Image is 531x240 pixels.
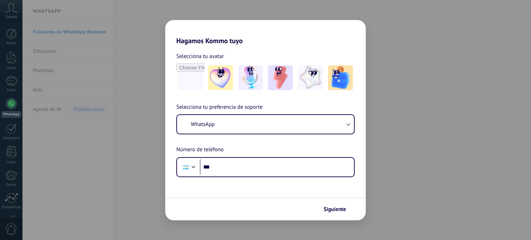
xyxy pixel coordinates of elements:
[176,103,263,112] span: Selecciona tu preferencia de soporte
[179,160,192,174] div: Argentina: + 54
[320,203,355,215] button: Siguiente
[298,65,323,90] img: -4.jpeg
[191,121,215,128] span: WhatsApp
[268,65,293,90] img: -3.jpeg
[176,145,224,154] span: Número de teléfono
[208,65,233,90] img: -1.jpeg
[165,20,366,45] h2: Hagamos Kommo tuyo
[238,65,263,90] img: -2.jpeg
[324,207,346,212] span: Siguiente
[177,115,354,134] button: WhatsApp
[328,65,353,90] img: -5.jpeg
[176,52,224,61] span: Selecciona tu avatar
